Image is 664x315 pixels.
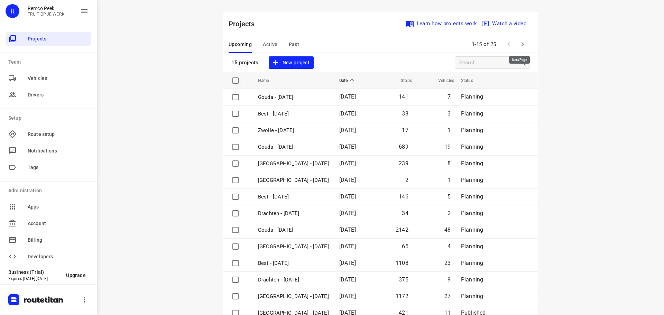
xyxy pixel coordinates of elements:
span: 23 [444,260,451,266]
span: [DATE] [339,210,356,216]
p: Setup [8,114,91,122]
span: Planning [461,177,483,183]
span: Planning [461,276,483,283]
button: Upgrade [61,269,91,281]
span: 1108 [396,260,408,266]
span: [DATE] [339,293,356,299]
span: [DATE] [339,160,356,167]
button: New project [269,56,314,69]
span: Stops [392,76,412,85]
div: Vehicles [6,71,91,85]
span: Planning [461,293,483,299]
span: Drivers [28,91,89,99]
span: Active [263,40,277,49]
span: 65 [402,243,408,250]
span: [DATE] [339,177,356,183]
div: Projects [6,32,91,46]
span: 19 [444,143,451,150]
p: Gouda - [DATE] [258,93,329,101]
span: Planning [461,93,483,100]
input: Search projects [459,57,519,68]
span: [DATE] [339,127,356,133]
p: Gouda - Wednesday [258,226,329,234]
span: Planning [461,260,483,266]
span: Upcoming [229,40,252,49]
p: 15 projects [231,59,259,66]
span: Route setup [28,131,89,138]
span: Apps [28,203,89,211]
span: 4 [448,243,451,250]
span: 1 [448,127,451,133]
div: Tags [6,160,91,174]
span: 1 [448,177,451,183]
span: [DATE] [339,143,356,150]
span: 9 [448,276,451,283]
span: [DATE] [339,193,356,200]
span: [DATE] [339,276,356,283]
p: Drachten - Thursday [258,210,329,217]
p: Gouda - Thursday [258,143,329,151]
p: FRUIT OP JE WERK [28,12,65,17]
p: Zwolle - Thursday [258,160,329,168]
span: 3 [448,110,451,117]
span: 48 [444,226,451,233]
span: Planning [461,143,483,150]
span: Vehicles [28,75,89,82]
p: Best - Friday [258,110,329,118]
span: 7 [448,93,451,100]
span: Planning [461,110,483,117]
div: Drivers [6,88,91,102]
div: R [6,4,19,18]
span: Planning [461,193,483,200]
span: Vehicles [429,76,454,85]
p: Administration [8,187,91,194]
span: Account [28,220,89,227]
p: Antwerpen - Wednesday [258,243,329,251]
p: Expires [DATE][DATE] [8,276,61,281]
span: 2 [448,210,451,216]
span: Status [461,76,482,85]
div: Billing [6,233,91,247]
span: 239 [399,160,408,167]
span: 17 [402,127,408,133]
span: Tags [28,164,89,171]
p: Projects [229,19,260,29]
span: [DATE] [339,93,356,100]
span: 2 [405,177,408,183]
span: Previous Page [502,37,516,51]
span: 8 [448,160,451,167]
span: 27 [444,293,451,299]
div: Notifications [6,144,91,158]
span: [DATE] [339,243,356,250]
span: [DATE] [339,260,356,266]
span: Past [289,40,299,49]
p: Zwolle - Wednesday [258,293,329,300]
span: 38 [402,110,408,117]
span: Planning [461,210,483,216]
p: Team [8,58,91,66]
span: 5 [448,193,451,200]
p: Best - Thursday [258,193,329,201]
span: 1172 [396,293,408,299]
span: [DATE] [339,110,356,117]
p: Zwolle - Friday [258,127,329,135]
p: Best - Wednesday [258,259,329,267]
span: 689 [399,143,408,150]
span: Projects [28,35,89,43]
p: Drachten - Wednesday [258,276,329,284]
span: 2142 [396,226,408,233]
span: [DATE] [339,226,356,233]
span: 34 [402,210,408,216]
span: Developers [28,253,89,260]
div: Developers [6,250,91,263]
span: Billing [28,237,89,244]
span: 375 [399,276,408,283]
span: 146 [399,193,408,200]
span: Planning [461,243,483,250]
span: Planning [461,127,483,133]
span: Planning [461,226,483,233]
p: Antwerpen - Thursday [258,176,329,184]
span: Upgrade [66,272,86,278]
p: Business (Trial) [8,269,61,275]
div: Search [519,58,529,67]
